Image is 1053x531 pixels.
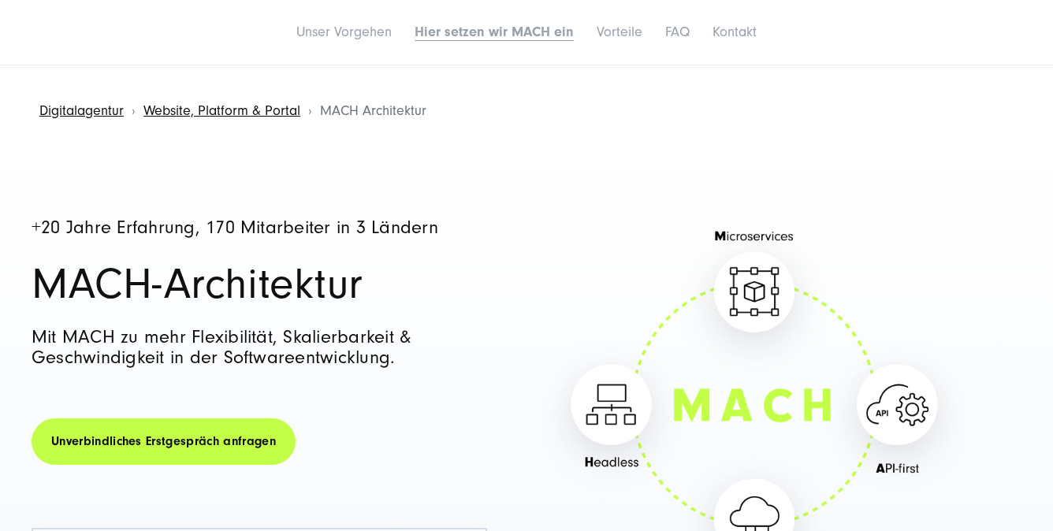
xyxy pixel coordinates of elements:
[32,262,487,306] h1: MACH-Architektur
[713,24,757,40] a: Kontakt
[39,102,124,119] a: Digitalagentur
[32,326,411,367] span: Mit MACH zu mehr Flexibilität, Skalierbarkeit & Geschwindigkeit in der Softwareentwicklung.
[143,102,300,119] a: Website, Platform & Portal
[32,218,487,238] h4: +20 Jahre Erfahrung, 170 Mitarbeiter in 3 Ländern
[32,418,296,465] a: Unverbindliches Erstgespräch anfragen
[415,24,574,40] a: Hier setzen wir MACH ein
[665,24,690,40] a: FAQ
[296,24,392,40] a: Unser Vorgehen
[597,24,642,40] a: Vorteile
[320,102,426,119] span: MACH Architektur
